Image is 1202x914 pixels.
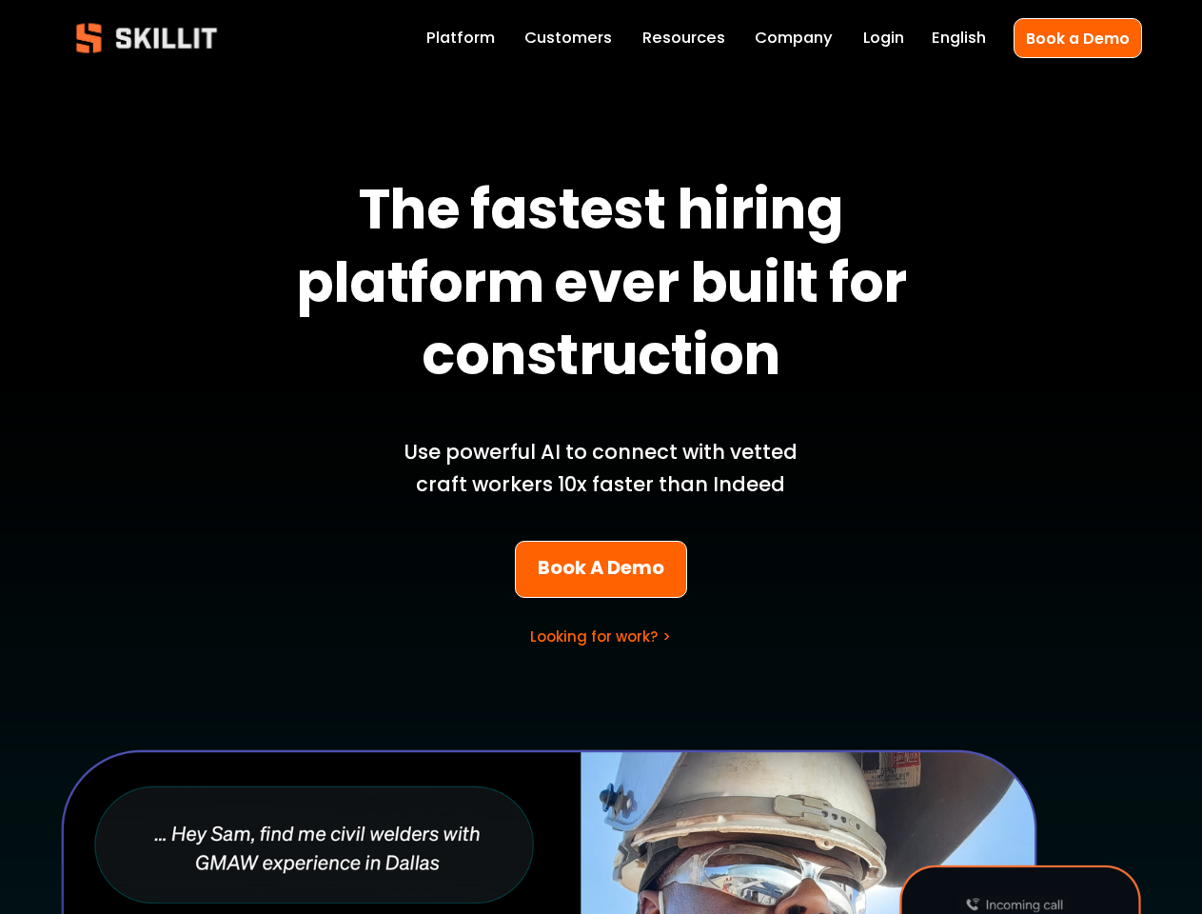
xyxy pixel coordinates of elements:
a: Customers [524,25,612,51]
a: Looking for work? > [530,626,671,646]
div: language picker [932,25,986,51]
a: Platform [426,25,495,51]
p: Use powerful AI to connect with vetted craft workers 10x faster than Indeed [379,436,823,501]
img: Skillit [60,10,233,67]
a: folder dropdown [642,25,725,51]
a: Company [755,25,833,51]
a: Login [863,25,904,51]
span: Resources [642,27,725,50]
strong: The fastest hiring platform ever built for construction [296,168,917,408]
a: Book a Demo [1014,18,1142,57]
a: Book A Demo [515,541,686,598]
span: English [932,27,986,50]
